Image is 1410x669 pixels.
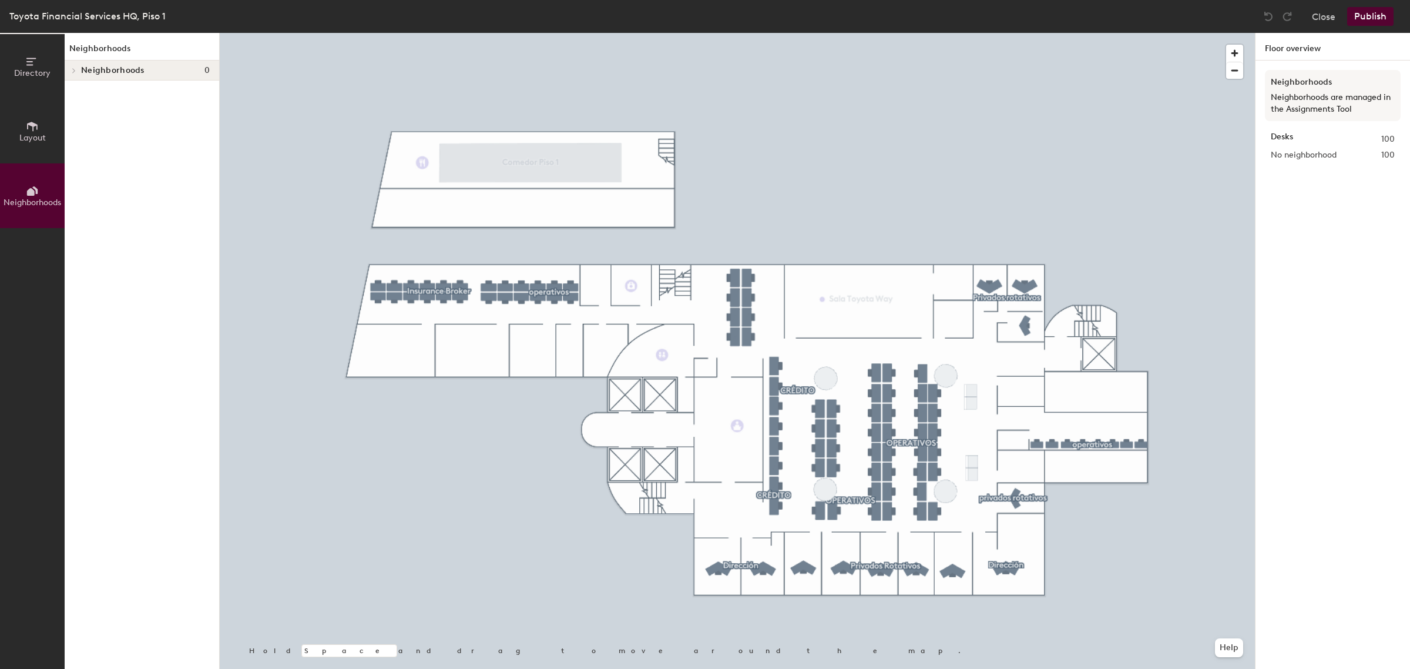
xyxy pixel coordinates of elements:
span: 100 [1381,149,1395,162]
span: Neighborhoods [81,66,145,75]
p: Neighborhoods are managed in the Assignments Tool [1271,92,1395,115]
h3: Neighborhoods [1271,76,1395,89]
h1: Neighborhoods [65,42,219,61]
div: Toyota Financial Services HQ, Piso 1 [9,9,166,24]
button: Publish [1347,7,1394,26]
span: 100 [1381,133,1395,146]
button: Close [1312,7,1335,26]
span: 0 [204,66,210,75]
h1: Floor overview [1255,33,1410,61]
span: Neighborhoods [4,198,61,208]
button: Help [1215,638,1243,657]
img: Redo [1281,11,1293,22]
strong: Desks [1271,133,1293,146]
img: Undo [1263,11,1274,22]
span: No neighborhood [1271,149,1337,162]
span: Directory [14,68,51,78]
span: Layout [19,133,46,143]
